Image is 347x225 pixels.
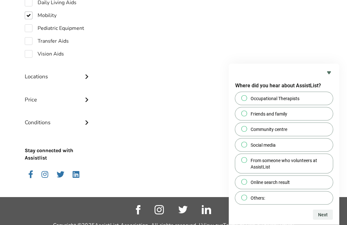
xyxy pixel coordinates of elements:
[235,92,333,204] div: Where did you hear about AssistList?
[251,126,287,133] span: Community centre
[178,206,188,214] img: twitter_link
[25,50,64,58] label: Vision Aids
[25,12,57,20] label: Mobility
[251,157,328,170] span: From someone who volunteers at AssistList
[251,142,276,148] span: Social media
[313,210,333,220] button: Next question
[202,205,211,214] img: linkedin_link
[251,111,287,117] span: Friends and family
[235,82,333,90] h2: Where did you hear about AssistList?
[136,205,140,215] img: facebook_link
[155,205,164,215] img: instagram_link
[25,61,92,83] div: Locations
[235,69,333,220] div: Where did you hear about AssistList?
[25,25,84,32] label: Pediatric Equipment
[25,129,92,162] p: Stay connected with Assistlist
[251,95,299,102] span: Occupational Therapists
[251,179,290,186] span: Online search result
[25,38,69,45] label: Transfer Aids
[251,195,265,201] span: Others:
[25,84,92,107] div: Price
[25,107,92,129] div: Conditions
[325,69,333,77] button: Hide survey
